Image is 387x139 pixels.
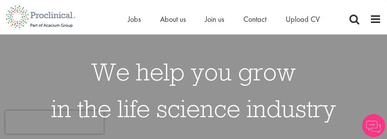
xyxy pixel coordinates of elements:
[51,53,336,127] h1: We help you grow in the life science industry
[286,14,320,24] a: Upload CV
[362,114,385,137] img: Chatbot
[243,14,266,24] a: Contact
[205,14,224,24] a: Join us
[128,14,141,24] a: Jobs
[160,14,186,24] a: About us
